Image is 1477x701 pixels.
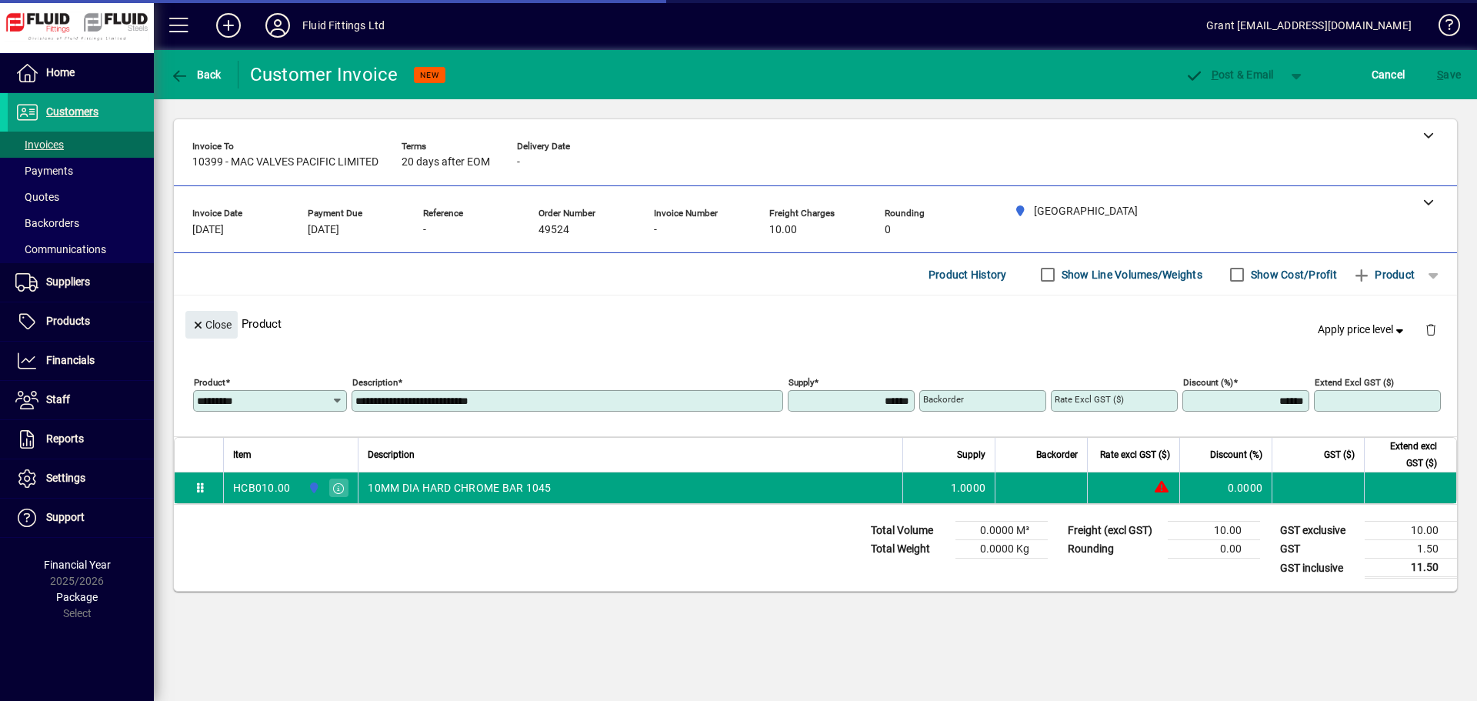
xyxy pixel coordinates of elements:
[250,62,398,87] div: Customer Invoice
[174,295,1457,352] div: Product
[955,522,1048,540] td: 0.0000 M³
[8,459,154,498] a: Settings
[1179,472,1272,503] td: 0.0000
[46,315,90,327] span: Products
[8,132,154,158] a: Invoices
[46,105,98,118] span: Customers
[1272,559,1365,578] td: GST inclusive
[863,522,955,540] td: Total Volume
[15,217,79,229] span: Backorders
[654,224,657,236] span: -
[1345,261,1422,289] button: Product
[1185,68,1274,81] span: ost & Email
[170,68,222,81] span: Back
[1248,267,1337,282] label: Show Cost/Profit
[368,446,415,463] span: Description
[44,559,111,571] span: Financial Year
[1365,559,1457,578] td: 11.50
[368,480,551,496] span: 10MM DIA HARD CHROME BAR 1045
[1315,377,1394,388] mat-label: Extend excl GST ($)
[308,224,339,236] span: [DATE]
[46,275,90,288] span: Suppliers
[8,236,154,262] a: Communications
[8,210,154,236] a: Backorders
[1183,377,1233,388] mat-label: Discount (%)
[923,394,964,405] mat-label: Backorder
[194,377,225,388] mat-label: Product
[1168,522,1260,540] td: 10.00
[1168,540,1260,559] td: 0.00
[192,156,378,169] span: 10399 - MAC VALVES PACIFIC LIMITED
[1060,540,1168,559] td: Rounding
[15,243,106,255] span: Communications
[1365,522,1457,540] td: 10.00
[56,591,98,603] span: Package
[1312,316,1413,344] button: Apply price level
[154,61,238,88] app-page-header-button: Back
[192,224,224,236] span: [DATE]
[1055,394,1124,405] mat-label: Rate excl GST ($)
[1272,522,1365,540] td: GST exclusive
[951,480,986,496] span: 1.0000
[8,184,154,210] a: Quotes
[8,54,154,92] a: Home
[1372,62,1405,87] span: Cancel
[304,479,322,496] span: AUCKLAND
[185,311,238,339] button: Close
[15,139,64,151] span: Invoices
[1365,540,1457,559] td: 1.50
[1412,311,1449,348] button: Delete
[1368,61,1409,88] button: Cancel
[8,158,154,184] a: Payments
[922,261,1013,289] button: Product History
[8,263,154,302] a: Suppliers
[46,354,95,366] span: Financials
[302,13,385,38] div: Fluid Fittings Ltd
[955,540,1048,559] td: 0.0000 Kg
[352,377,398,388] mat-label: Description
[1206,13,1412,38] div: Grant [EMAIL_ADDRESS][DOMAIN_NAME]
[8,342,154,380] a: Financials
[1060,522,1168,540] td: Freight (excl GST)
[885,224,891,236] span: 0
[789,377,814,388] mat-label: Supply
[46,432,84,445] span: Reports
[1352,262,1415,287] span: Product
[1427,3,1458,53] a: Knowledge Base
[46,393,70,406] span: Staff
[1318,322,1407,338] span: Apply price level
[46,511,85,523] span: Support
[1036,446,1078,463] span: Backorder
[1433,61,1465,88] button: Save
[1374,438,1437,472] span: Extend excl GST ($)
[1412,322,1449,336] app-page-header-button: Delete
[769,224,797,236] span: 10.00
[15,165,73,177] span: Payments
[182,317,242,331] app-page-header-button: Close
[1212,68,1219,81] span: P
[204,12,253,39] button: Add
[863,540,955,559] td: Total Weight
[1210,446,1262,463] span: Discount (%)
[166,61,225,88] button: Back
[1324,446,1355,463] span: GST ($)
[8,499,154,537] a: Support
[1100,446,1170,463] span: Rate excl GST ($)
[1059,267,1202,282] label: Show Line Volumes/Weights
[1437,68,1443,81] span: S
[1177,61,1282,88] button: Post & Email
[253,12,302,39] button: Profile
[233,446,252,463] span: Item
[46,472,85,484] span: Settings
[423,224,426,236] span: -
[420,70,439,80] span: NEW
[957,446,985,463] span: Supply
[1437,62,1461,87] span: ave
[402,156,490,169] span: 20 days after EOM
[192,312,232,338] span: Close
[15,191,59,203] span: Quotes
[929,262,1007,287] span: Product History
[8,381,154,419] a: Staff
[233,480,290,496] div: HCB010.00
[8,420,154,459] a: Reports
